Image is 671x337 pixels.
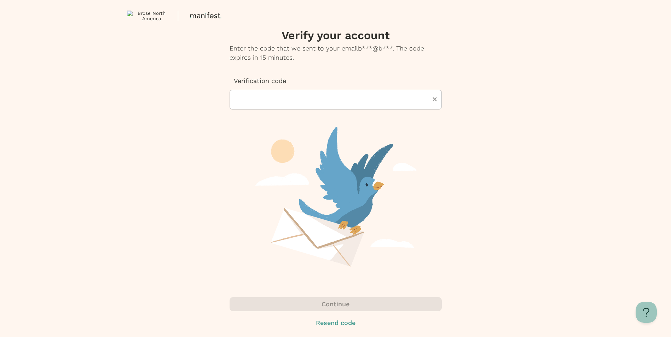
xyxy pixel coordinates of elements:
[230,125,442,267] img: verification code
[127,11,171,21] img: Brose North America
[230,44,442,62] p: Enter the code that we sent to your email b***@b*** . The code expires in 15 minutes.
[230,28,442,42] h3: Verify your account
[230,76,442,85] p: Verification code
[636,302,657,323] iframe: Toggle Customer Support
[230,318,442,327] button: Resend code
